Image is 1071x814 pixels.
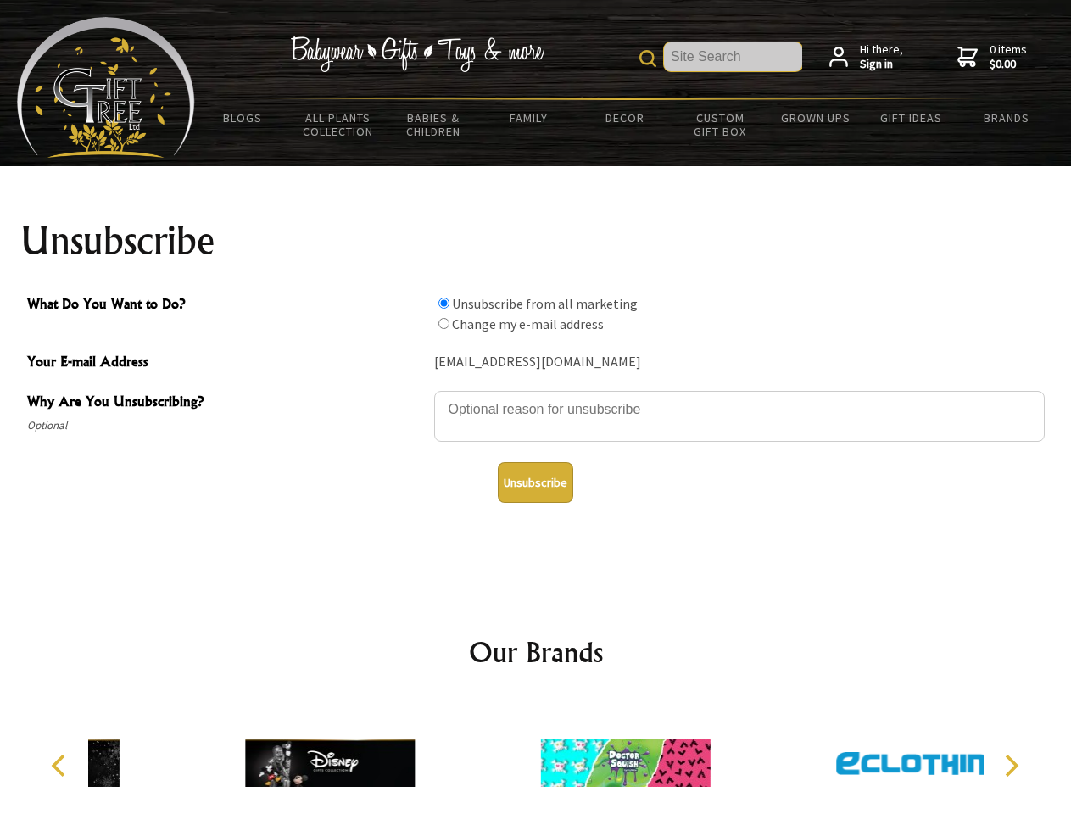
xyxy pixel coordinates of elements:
div: [EMAIL_ADDRESS][DOMAIN_NAME] [434,349,1045,376]
input: What Do You Want to Do? [438,318,449,329]
a: 0 items$0.00 [957,42,1027,72]
a: Decor [577,100,672,136]
a: All Plants Collection [291,100,387,149]
textarea: Why Are You Unsubscribing? [434,391,1045,442]
span: What Do You Want to Do? [27,293,426,318]
span: Optional [27,415,426,436]
h2: Our Brands [34,632,1038,672]
a: Family [482,100,577,136]
a: Babies & Children [386,100,482,149]
a: Custom Gift Box [672,100,768,149]
a: Grown Ups [767,100,863,136]
span: 0 items [990,42,1027,72]
input: Site Search [664,42,802,71]
a: Gift Ideas [863,100,959,136]
img: product search [639,50,656,67]
label: Change my e-mail address [452,315,604,332]
button: Previous [42,747,80,784]
img: Babywear - Gifts - Toys & more [290,36,544,72]
span: Your E-mail Address [27,351,426,376]
strong: Sign in [860,57,903,72]
a: Hi there,Sign in [829,42,903,72]
span: Hi there, [860,42,903,72]
a: Brands [959,100,1055,136]
input: What Do You Want to Do? [438,298,449,309]
span: Why Are You Unsubscribing? [27,391,426,415]
img: Babyware - Gifts - Toys and more... [17,17,195,158]
h1: Unsubscribe [20,220,1051,261]
label: Unsubscribe from all marketing [452,295,638,312]
a: BLOGS [195,100,291,136]
strong: $0.00 [990,57,1027,72]
button: Next [992,747,1029,784]
button: Unsubscribe [498,462,573,503]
